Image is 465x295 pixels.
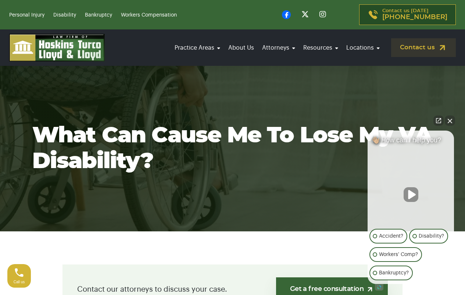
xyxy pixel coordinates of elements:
span: [PHONE_NUMBER] [382,14,447,21]
a: Open intaker chat [375,284,383,291]
a: About Us [226,38,256,58]
p: Disability? [419,232,444,241]
img: arrow-up-right-light.svg [366,285,374,293]
button: Unmute video [404,187,418,202]
a: Resources [301,38,340,58]
a: Disability [53,13,76,18]
a: Contact us [391,38,456,57]
div: 👋🏼 How can I help you? [368,136,454,148]
img: logo [9,34,105,61]
p: Bankruptcy? [379,269,409,277]
a: Practice Areas [172,38,222,58]
button: Close Intaker Chat Widget [445,115,455,126]
a: Locations [344,38,382,58]
p: Workers' Comp? [379,250,418,259]
a: Personal Injury [9,13,44,18]
a: Contact us [DATE][PHONE_NUMBER] [359,4,456,25]
span: Call us [14,280,25,284]
p: Contact us [DATE] [382,8,447,21]
a: Attorneys [260,38,297,58]
a: Bankruptcy [85,13,112,18]
a: Open direct chat [433,115,444,126]
p: Accident? [379,232,403,241]
a: Workers Compensation [121,13,177,18]
h1: What can cause me to lose my VA disability? [32,123,433,174]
